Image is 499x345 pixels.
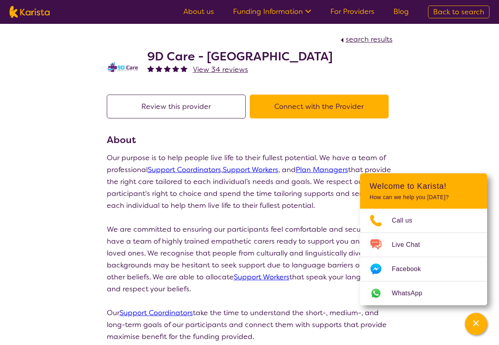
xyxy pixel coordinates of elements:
[428,6,489,18] a: Back to search
[172,65,179,72] img: fullstar
[107,133,393,147] h3: About
[156,65,162,72] img: fullstar
[370,181,478,191] h2: Welcome to Karista!
[107,51,139,83] img: zklkmrpc7cqrnhnbeqm0.png
[360,209,487,305] ul: Choose channel
[193,65,248,74] span: View 34 reviews
[360,173,487,305] div: Channel Menu
[233,7,311,16] a: Funding Information
[393,7,409,16] a: Blog
[465,313,487,335] button: Channel Menu
[181,65,187,72] img: fullstar
[360,281,487,305] a: Web link opens in a new tab.
[250,102,393,111] a: Connect with the Provider
[183,7,214,16] a: About us
[234,272,289,282] a: Support Workers
[107,95,246,118] button: Review this provider
[296,165,348,174] a: Plan Managers
[223,165,278,174] a: Support Workers
[433,7,484,17] span: Back to search
[392,263,430,275] span: Facebook
[107,223,393,295] p: We are committed to ensuring our participants feel comfortable and secure. We have a team of high...
[392,287,432,299] span: WhatsApp
[346,35,393,44] span: search results
[148,165,221,174] a: Support Coordinators
[339,35,393,44] a: search results
[10,6,50,18] img: Karista logo
[330,7,374,16] a: For Providers
[164,65,171,72] img: fullstar
[107,307,393,343] p: Our take the time to understand the short-, medium-, and long-term goals of our participants and ...
[119,308,193,318] a: Support Coordinators
[250,95,389,118] button: Connect with the Provider
[392,215,422,227] span: Call us
[392,239,430,251] span: Live Chat
[370,194,478,201] p: How can we help you [DATE]?
[147,49,333,64] h2: 9D Care - [GEOGRAPHIC_DATA]
[107,102,250,111] a: Review this provider
[147,65,154,72] img: fullstar
[193,64,248,76] a: View 34 reviews
[107,152,393,211] p: Our purpose is to help people live life to their fullest potential. We have a team of professiona...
